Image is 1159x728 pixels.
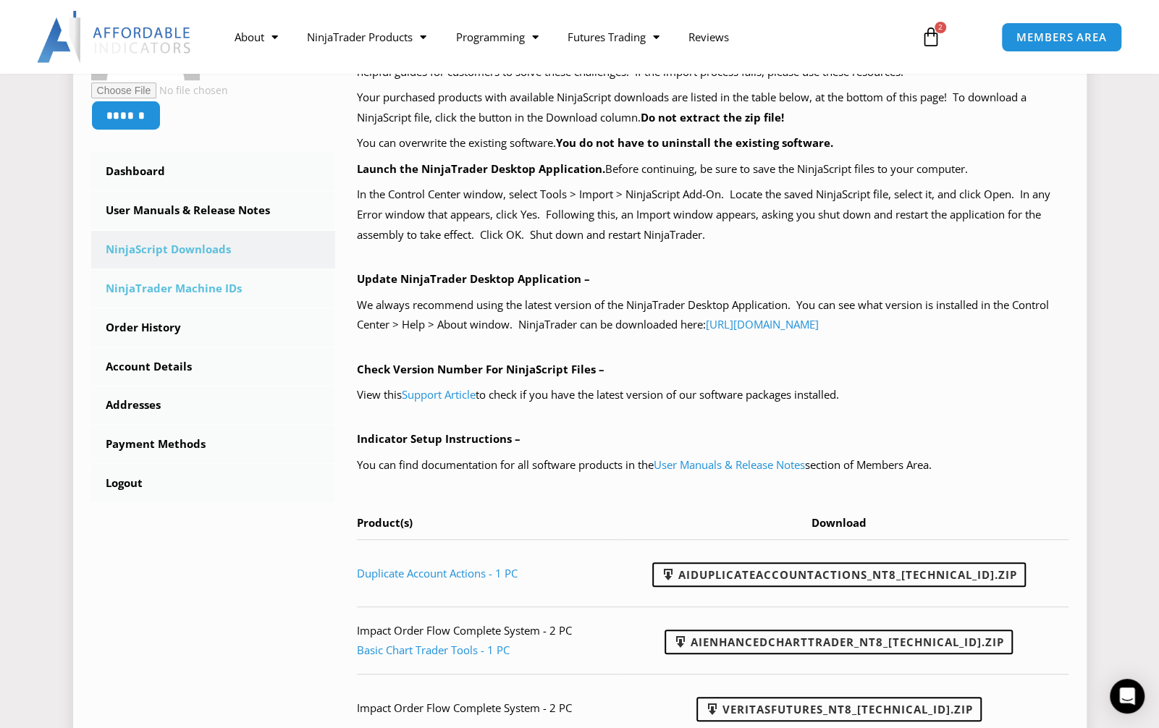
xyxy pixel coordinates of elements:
a: Account Details [91,348,336,386]
nav: Menu [220,20,903,54]
a: Support Article [402,387,476,402]
a: Dashboard [91,153,336,190]
a: Futures Trading [552,20,673,54]
p: In the Control Center window, select Tools > Import > NinjaScript Add-On. Locate the saved NinjaS... [357,185,1069,245]
a: Addresses [91,386,336,424]
b: Update NinjaTrader Desktop Application – [357,271,590,286]
a: Order History [91,309,336,347]
a: VeritasFutures_NT8_[TECHNICAL_ID].zip [696,697,982,721]
a: User Manuals & Release Notes [654,457,805,472]
b: Check Version Number For NinjaScript Files – [357,362,604,376]
p: Your purchased products with available NinjaScript downloads are listed in the table below, at th... [357,88,1069,128]
a: NinjaTrader Machine IDs [91,270,336,308]
a: Basic Chart Trader Tools - 1 PC [357,643,510,657]
b: You do not have to uninstall the existing software. [556,135,833,150]
td: Impact Order Flow Complete System - 2 PC [357,606,620,674]
a: About [220,20,292,54]
a: 2 [899,16,963,58]
span: 2 [935,22,946,33]
span: Product(s) [357,515,413,530]
a: NinjaScript Downloads [91,231,336,268]
b: Launch the NinjaTrader Desktop Application. [357,161,605,176]
a: User Manuals & Release Notes [91,192,336,229]
a: Duplicate Account Actions - 1 PC [357,566,518,580]
a: MEMBERS AREA [1001,22,1122,52]
a: NinjaTrader Products [292,20,441,54]
div: Open Intercom Messenger [1110,679,1145,714]
p: We always recommend using the latest version of the NinjaTrader Desktop Application. You can see ... [357,295,1069,336]
a: AIEnhancedChartTrader_NT8_[TECHNICAL_ID].zip [665,630,1013,654]
a: AIDuplicateAccountActions_NT8_[TECHNICAL_ID].zip [652,562,1026,587]
a: Reviews [673,20,743,54]
img: LogoAI | Affordable Indicators – NinjaTrader [37,11,193,63]
span: Download [812,515,867,530]
a: Payment Methods [91,426,336,463]
b: Do not extract the zip file! [641,110,784,124]
b: Indicator Setup Instructions – [357,431,521,446]
a: [URL][DOMAIN_NAME] [706,317,819,331]
span: MEMBERS AREA [1016,32,1107,43]
p: Before continuing, be sure to save the NinjaScript files to your computer. [357,159,1069,179]
p: You can find documentation for all software products in the section of Members Area. [357,455,1069,475]
nav: Account pages [91,153,336,502]
a: Logout [91,465,336,502]
p: You can overwrite the existing software. [357,133,1069,153]
a: Programming [441,20,552,54]
p: View this to check if you have the latest version of our software packages installed. [357,385,1069,405]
